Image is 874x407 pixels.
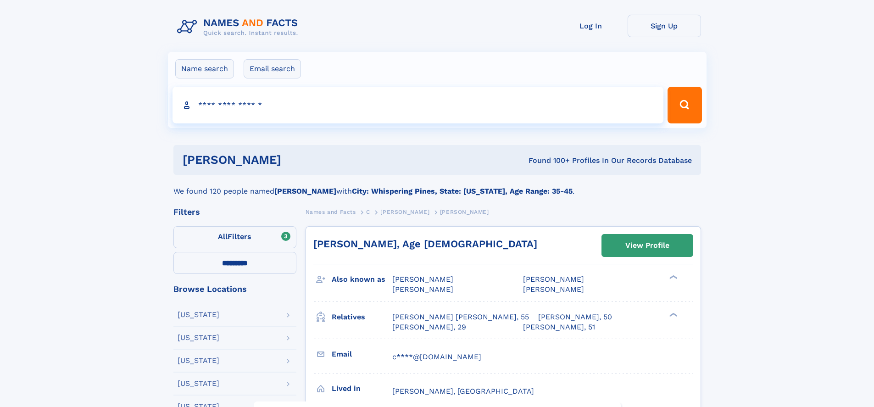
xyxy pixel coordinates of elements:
[380,206,429,217] a: [PERSON_NAME]
[523,275,584,284] span: [PERSON_NAME]
[173,87,664,123] input: search input
[668,87,701,123] button: Search Button
[667,312,678,318] div: ❯
[173,175,701,197] div: We found 120 people named with .
[183,154,405,166] h1: [PERSON_NAME]
[380,209,429,215] span: [PERSON_NAME]
[173,15,306,39] img: Logo Names and Facts
[173,285,296,293] div: Browse Locations
[332,309,392,325] h3: Relatives
[392,312,529,322] a: [PERSON_NAME] [PERSON_NAME], 55
[392,322,466,332] a: [PERSON_NAME], 29
[440,209,489,215] span: [PERSON_NAME]
[628,15,701,37] a: Sign Up
[218,232,228,241] span: All
[392,275,453,284] span: [PERSON_NAME]
[173,226,296,248] label: Filters
[625,235,669,256] div: View Profile
[244,59,301,78] label: Email search
[554,15,628,37] a: Log In
[602,234,693,256] a: View Profile
[178,311,219,318] div: [US_STATE]
[392,285,453,294] span: [PERSON_NAME]
[306,206,356,217] a: Names and Facts
[366,209,370,215] span: C
[352,187,573,195] b: City: Whispering Pines, State: [US_STATE], Age Range: 35-45
[173,208,296,216] div: Filters
[313,238,537,250] a: [PERSON_NAME], Age [DEMOGRAPHIC_DATA]
[178,334,219,341] div: [US_STATE]
[332,381,392,396] h3: Lived in
[178,380,219,387] div: [US_STATE]
[667,274,678,280] div: ❯
[178,357,219,364] div: [US_STATE]
[392,387,534,396] span: [PERSON_NAME], [GEOGRAPHIC_DATA]
[366,206,370,217] a: C
[175,59,234,78] label: Name search
[538,312,612,322] a: [PERSON_NAME], 50
[274,187,336,195] b: [PERSON_NAME]
[332,272,392,287] h3: Also known as
[405,156,692,166] div: Found 100+ Profiles In Our Records Database
[523,285,584,294] span: [PERSON_NAME]
[332,346,392,362] h3: Email
[523,322,595,332] a: [PERSON_NAME], 51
